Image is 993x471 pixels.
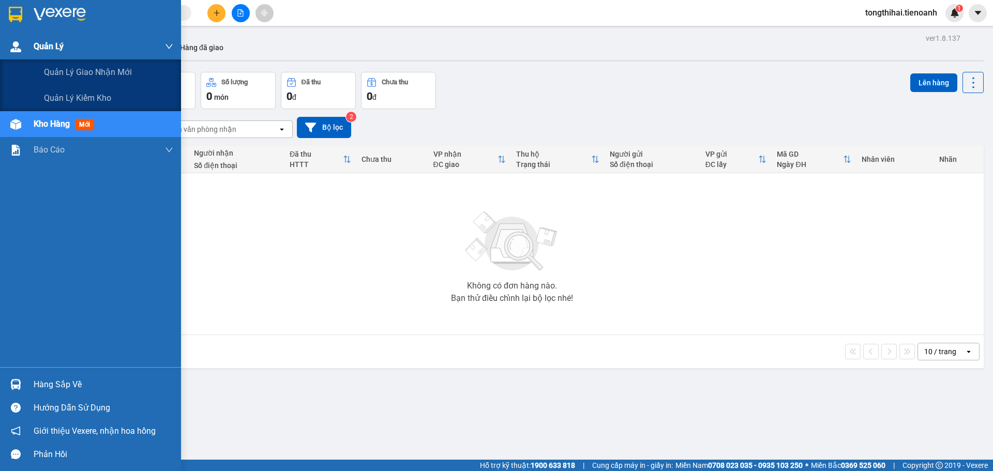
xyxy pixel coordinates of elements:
div: Ngày ĐH [777,160,843,169]
div: Hướng dẫn sử dụng [34,400,173,416]
span: aim [261,9,268,17]
div: Chưa thu [362,155,423,163]
div: Số điện thoại [610,160,695,169]
svg: open [278,125,286,133]
button: Chưa thu0đ [361,72,436,109]
div: Không có đơn hàng nào. [467,282,557,290]
span: ⚪️ [805,463,808,467]
th: Toggle SortBy [284,146,356,173]
div: HTTT [290,160,343,169]
span: Hỗ trợ kỹ thuật: [480,460,575,471]
strong: 0708 023 035 - 0935 103 250 [708,461,803,469]
button: Hàng đã giao [172,35,232,60]
img: logo-vxr [9,7,22,22]
span: tongthihai.tienoanh [857,6,945,19]
span: message [11,449,21,459]
span: 0 [287,90,292,102]
div: VP nhận [433,150,498,158]
span: down [165,146,173,154]
div: Hàng sắp về [34,377,173,392]
span: | [893,460,895,471]
th: Toggle SortBy [772,146,856,173]
img: warehouse-icon [10,119,21,130]
span: Miền Bắc [811,460,885,471]
div: Đã thu [290,150,343,158]
span: đ [292,93,296,101]
span: đ [372,93,377,101]
button: Bộ lọc [297,117,351,138]
div: Thu hộ [516,150,591,158]
sup: 2 [346,112,356,122]
span: file-add [237,9,244,17]
img: warehouse-icon [10,379,21,390]
span: plus [213,9,220,17]
th: Toggle SortBy [700,146,772,173]
span: Giới thiệu Vexere, nhận hoa hồng [34,424,156,437]
div: Đã thu [302,79,321,86]
div: Trạng thái [516,160,591,169]
div: Nhân viên [862,155,928,163]
div: Chọn văn phòng nhận [165,124,236,134]
span: mới [75,119,94,130]
span: Miền Nam [675,460,803,471]
span: down [165,42,173,51]
div: Bạn thử điều chỉnh lại bộ lọc nhé! [451,294,573,302]
button: plus [207,4,225,22]
span: | [583,460,584,471]
div: ver 1.8.137 [926,33,960,44]
div: Người nhận [194,149,279,157]
strong: 1900 633 818 [531,461,575,469]
img: solution-icon [10,145,21,156]
span: 0 [367,90,372,102]
div: Số điện thoại [194,161,279,170]
span: caret-down [973,8,983,18]
div: VP gửi [705,150,759,158]
th: Toggle SortBy [428,146,511,173]
div: ĐC giao [433,160,498,169]
img: warehouse-icon [10,41,21,52]
img: svg+xml;base64,PHN2ZyBjbGFzcz0ibGlzdC1wbHVnX19zdmciIHhtbG5zPSJodHRwOi8vd3d3LnczLm9yZy8yMDAwL3N2Zy... [460,205,564,278]
span: 1 [957,5,961,12]
span: notification [11,426,21,436]
div: Mã GD [777,150,843,158]
span: Cung cấp máy in - giấy in: [592,460,673,471]
button: Lên hàng [910,73,957,92]
div: Phản hồi [34,447,173,462]
div: 10 / trang [924,346,956,357]
th: Toggle SortBy [511,146,605,173]
span: món [214,93,229,101]
button: caret-down [969,4,987,22]
button: file-add [232,4,250,22]
div: ĐC lấy [705,160,759,169]
div: Nhãn [939,155,979,163]
button: aim [255,4,274,22]
sup: 1 [956,5,963,12]
img: icon-new-feature [950,8,959,18]
strong: 0369 525 060 [841,461,885,469]
span: question-circle [11,403,21,413]
button: Số lượng0món [201,72,276,109]
button: Đã thu0đ [281,72,356,109]
span: 0 [206,90,212,102]
span: copyright [936,462,943,469]
div: Người gửi [610,150,695,158]
span: Kho hàng [34,119,70,129]
span: Báo cáo [34,143,65,156]
div: Chưa thu [382,79,408,86]
div: Số lượng [221,79,248,86]
span: Quản Lý [34,40,64,53]
svg: open [965,347,973,356]
span: Quản lý kiểm kho [44,92,111,104]
span: Quản lý giao nhận mới [44,66,132,79]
